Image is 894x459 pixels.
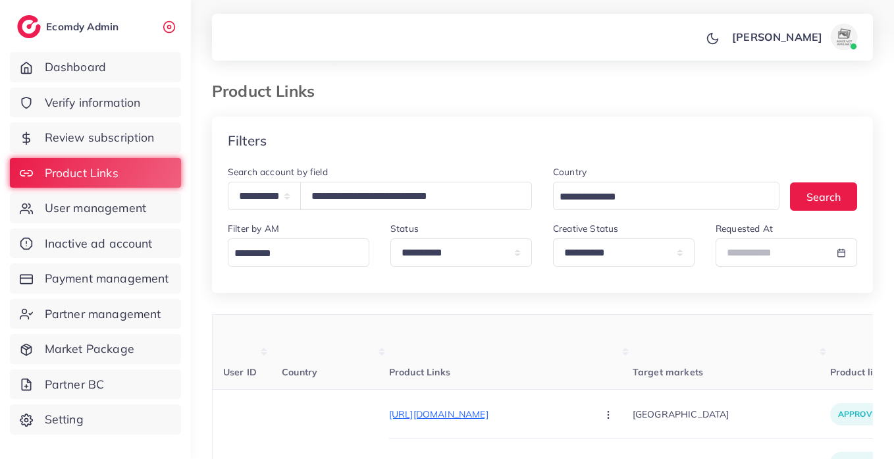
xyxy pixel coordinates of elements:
a: Verify information [10,88,181,118]
span: Verify information [45,94,141,111]
span: Setting [45,411,84,428]
a: Dashboard [10,52,181,82]
span: Target markets [633,366,703,378]
div: Search for option [553,182,779,210]
label: Requested At [716,222,773,235]
a: Partner BC [10,369,181,400]
h2: Ecomdy Admin [46,20,122,33]
p: approved [830,403,891,425]
span: Dashboard [45,59,106,76]
span: User management [45,200,146,217]
a: Product Links [10,158,181,188]
a: User management [10,193,181,223]
a: Inactive ad account [10,229,181,259]
label: Search account by field [228,165,328,178]
h3: Product Links [212,82,325,101]
div: Search for option [228,238,369,267]
label: Filter by AM [228,222,279,235]
a: Payment management [10,263,181,294]
a: Market Package [10,334,181,364]
p: [PERSON_NAME] [732,29,822,45]
span: Inactive ad account [45,235,153,252]
label: Country [553,165,587,178]
img: logo [17,15,41,38]
input: Search for option [555,187,762,207]
a: [PERSON_NAME]avatar [725,24,862,50]
span: Partner management [45,306,161,323]
span: User ID [223,366,257,378]
span: Product Links [45,165,118,182]
p: [URL][DOMAIN_NAME] [389,406,587,422]
span: Payment management [45,270,169,287]
h4: Filters [228,132,267,149]
img: avatar [831,24,857,50]
a: Setting [10,404,181,435]
label: Creative Status [553,222,618,235]
button: Search [790,182,857,211]
a: logoEcomdy Admin [17,15,122,38]
span: Review subscription [45,129,155,146]
a: Partner management [10,299,181,329]
span: Partner BC [45,376,105,393]
a: Review subscription [10,122,181,153]
label: Status [390,222,419,235]
span: Product Links [389,366,450,378]
span: Country [282,366,317,378]
span: Market Package [45,340,134,358]
p: [GEOGRAPHIC_DATA] [633,399,830,429]
input: Search for option [230,244,361,264]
